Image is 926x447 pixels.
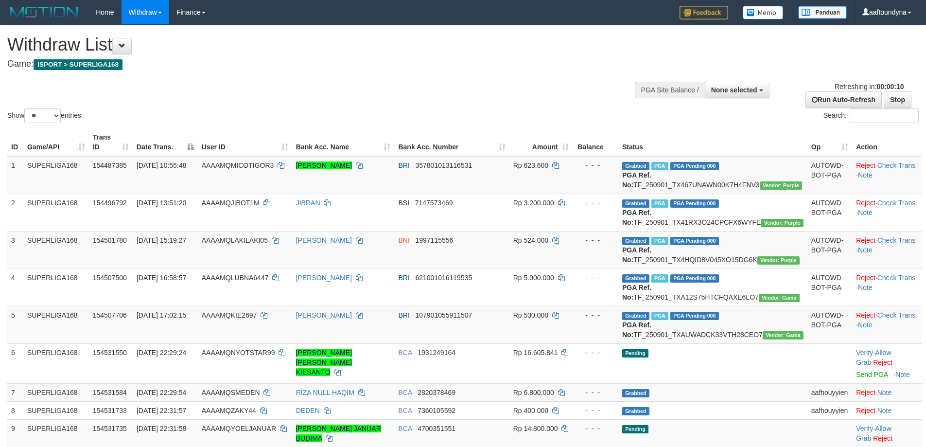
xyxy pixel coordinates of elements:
a: Note [858,284,873,291]
span: PGA Pending [670,312,719,320]
a: Reject [856,407,875,414]
span: AAAAMQZAKY44 [202,407,256,414]
img: Button%20Memo.svg [743,6,784,19]
span: Rp 16.605.841 [513,349,558,357]
select: Showentries [24,108,61,123]
span: Marked by aafandaneth [651,162,668,170]
b: PGA Ref. No: [622,209,651,226]
strong: 00:00:10 [876,83,904,90]
td: 3 [7,231,23,268]
span: Grabbed [622,162,649,170]
h4: Game: [7,59,608,69]
span: Grabbed [622,407,649,415]
a: Check Trans [877,274,916,282]
a: Verify [856,349,873,357]
a: Check Trans [877,236,916,244]
input: Search: [850,108,919,123]
a: Allow Grab [856,349,891,366]
a: [PERSON_NAME] [296,274,352,282]
span: 154487385 [93,161,127,169]
span: BRI [398,161,409,169]
td: 8 [7,401,23,419]
th: Date Trans.: activate to sort column descending [133,128,198,156]
span: PGA Pending [670,237,719,245]
span: Copy 4700351551 to clipboard [418,425,455,432]
td: AUTOWD-BOT-PGA [807,156,852,194]
span: Copy 107901055911507 to clipboard [415,311,472,319]
td: SUPERLIGA168 [23,383,89,401]
button: None selected [705,82,769,98]
span: BCA [398,425,412,432]
a: Allow Grab [856,425,891,442]
td: · · [852,306,922,343]
div: - - - [577,310,614,320]
span: [DATE] 22:31:58 [137,425,186,432]
span: AAAAMQYOELJANUAR [202,425,276,432]
span: Grabbed [622,237,649,245]
span: AAAAMQJIBOT1M [202,199,260,207]
th: Amount: activate to sort column ascending [509,128,573,156]
span: ISPORT > SUPERLIGA168 [34,59,122,70]
td: 7 [7,383,23,401]
a: Note [858,171,873,179]
th: Trans ID: activate to sort column ascending [89,128,133,156]
span: Grabbed [622,389,649,397]
span: BCA [398,389,412,396]
td: · [852,383,922,401]
img: Feedback.jpg [680,6,728,19]
span: BNI [398,236,409,244]
a: Reject [856,236,875,244]
span: None selected [711,86,757,94]
a: Reject [856,161,875,169]
td: 4 [7,268,23,306]
td: 5 [7,306,23,343]
b: PGA Ref. No: [622,284,651,301]
td: TF_250901_TX41RX3O24CPCFX6WYFE [618,194,807,231]
span: Pending [622,349,648,358]
span: Copy 1931249164 to clipboard [418,349,455,357]
span: Marked by aafsoycanthlai [651,274,668,283]
td: · · [852,231,922,268]
a: Reject [873,434,892,442]
span: Rp 5.000.000 [513,274,554,282]
a: Note [877,389,892,396]
td: · · [852,194,922,231]
td: AUTOWD-BOT-PGA [807,231,852,268]
span: Rp 14.800.000 [513,425,558,432]
a: Note [858,321,873,329]
td: aafhouyyien [807,401,852,419]
span: Marked by aafsoycanthlai [651,237,668,245]
span: 154531735 [93,425,127,432]
span: Copy 7360105592 to clipboard [418,407,455,414]
label: Search: [823,108,919,123]
span: Rp 530.000 [513,311,548,319]
a: DEDEN [296,407,320,414]
a: RIZA NULL HAQIM [296,389,354,396]
td: SUPERLIGA168 [23,401,89,419]
a: Note [895,371,910,378]
span: AAAAMQSMEDEN [202,389,260,396]
a: [PERSON_NAME] [296,311,352,319]
span: Vendor URL: https://trx4.1velocity.biz [761,219,803,227]
span: 154531550 [93,349,127,357]
td: TF_250901_TXA12S75HTCFQAXE6LO7 [618,268,807,306]
h1: Withdraw List [7,35,608,54]
span: 154496792 [93,199,127,207]
b: PGA Ref. No: [622,246,651,264]
a: Check Trans [877,161,916,169]
span: Vendor URL: https://trx4.1velocity.biz [760,181,802,190]
td: SUPERLIGA168 [23,194,89,231]
span: BCA [398,407,412,414]
td: · · [852,156,922,194]
a: Verify [856,425,873,432]
span: BSI [398,199,409,207]
span: [DATE] 15:19:27 [137,236,186,244]
a: Send PGA [856,371,888,378]
span: Copy 7147573469 to clipboard [415,199,453,207]
td: 2 [7,194,23,231]
span: Rp 3.200.000 [513,199,554,207]
span: Copy 2820378469 to clipboard [418,389,455,396]
a: Reject [856,274,875,282]
td: SUPERLIGA168 [23,343,89,383]
td: 6 [7,343,23,383]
